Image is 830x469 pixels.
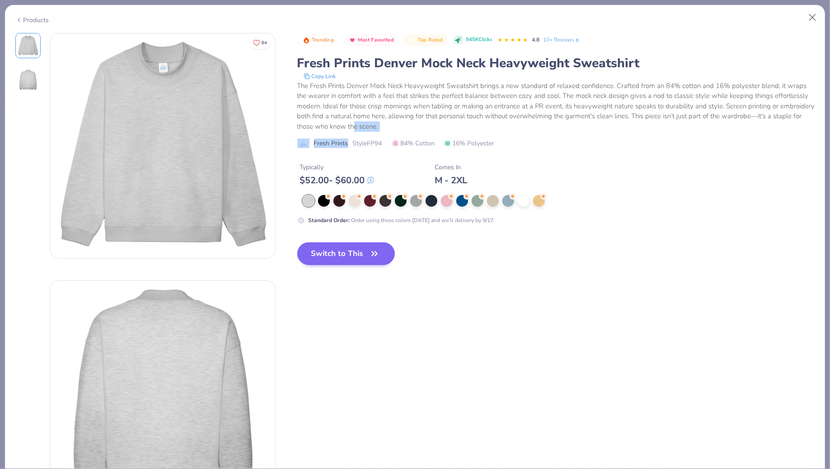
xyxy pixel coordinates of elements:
[409,37,416,44] img: Top Rated sort
[50,33,275,258] img: Front
[17,35,39,56] img: Front
[466,36,492,44] span: 945K Clicks
[532,36,539,43] span: 4.8
[435,163,468,172] div: Comes In
[353,139,382,148] span: Style FP94
[249,36,271,49] button: Like
[17,69,39,91] img: Back
[300,175,374,186] div: $ 52.00 - $ 60.00
[435,175,468,186] div: M - 2XL
[543,36,581,44] a: 10+ Reviews
[358,37,394,42] span: Most Favorited
[300,163,374,172] div: Typically
[314,139,348,148] span: Fresh Prints
[297,55,815,72] div: Fresh Prints Denver Mock Neck Heavyweight Sweatshirt
[392,139,435,148] span: 84% Cotton
[262,41,267,45] span: 84
[297,140,309,148] img: brand logo
[297,81,815,132] div: The Fresh Prints Denver Mock Neck Heavyweight Sweatshirt brings a new standard of relaxed confide...
[309,216,495,224] div: Order using these colors [DATE] and we’ll delivery by 9/17.
[298,34,339,46] button: Badge Button
[309,217,350,224] strong: Standard Order :
[312,37,334,42] span: Trending
[444,139,494,148] span: 16% Polyester
[418,37,443,42] span: Top Rated
[349,37,356,44] img: Most Favorited sort
[301,72,339,81] button: copy to clipboard
[297,242,395,265] button: Switch to This
[344,34,399,46] button: Badge Button
[303,37,310,44] img: Trending sort
[15,15,49,25] div: Products
[497,33,528,47] div: 4.8 Stars
[804,9,821,26] button: Close
[404,34,448,46] button: Badge Button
